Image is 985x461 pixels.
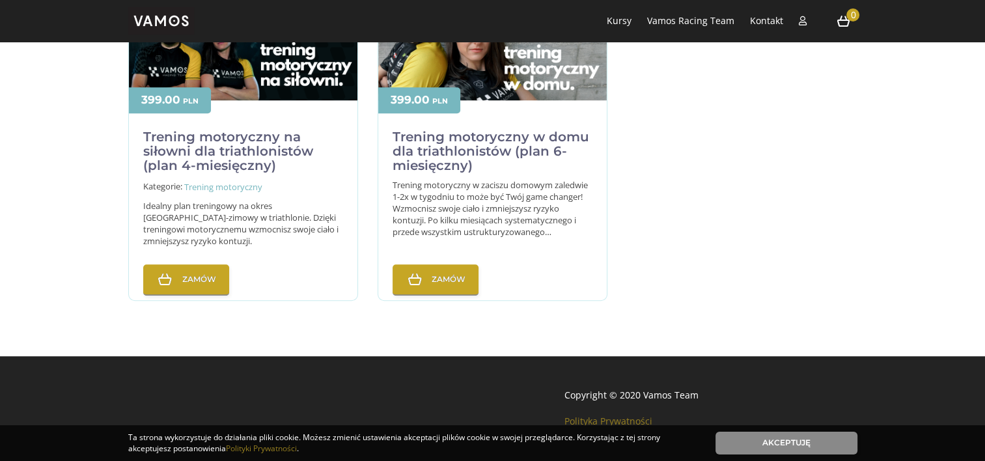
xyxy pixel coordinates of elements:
[128,7,195,35] img: vamos_solo.png
[607,14,631,27] a: Kursy
[143,200,343,247] p: Idealny plan treningowy na okres [GEOGRAPHIC_DATA]-zimowy w triathlonie. Dzięki treningowi motory...
[393,264,479,296] a: Zamów
[647,14,734,27] a: Vamos Racing Team
[750,14,783,27] a: Kontakt
[406,274,465,284] span: Zamów
[393,163,592,175] a: Trening motoryczny w domu dla triathlonistów (plan 6-miesięczny)
[555,389,867,454] div: Copyright © 2020 Vamos Team
[715,432,857,454] a: Akceptuję
[143,120,343,179] h2: Trening motoryczny na siłowni dla triathlonistów (plan 4-miesięczny)
[141,94,180,105] p: 399.00
[564,415,652,427] a: Polityka Prywatności
[143,264,229,296] a: Zamów
[143,163,343,175] a: Trening motoryczny na siłowni dla triathlonistów (plan 4-miesięczny)
[143,180,182,193] p: Kategorie:
[128,432,696,454] div: Ta strona wykorzystuje do działania pliki cookie. Możesz zmienić ustawienia akceptacji plików coo...
[184,181,262,193] a: Trening motoryczny
[391,94,430,105] p: 399.00
[156,274,216,284] span: Zamów
[393,179,592,238] p: Trening motoryczny w zaciszu domowym zaledwie 1-2x w tygodniu to może być Twój game changer! Wzmo...
[226,443,297,454] a: Polityki Prywatności
[183,96,199,107] p: PLN
[393,120,592,179] h2: Trening motoryczny w domu dla triathlonistów (plan 6-miesięczny)
[846,8,859,21] span: 0
[432,96,448,107] p: PLN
